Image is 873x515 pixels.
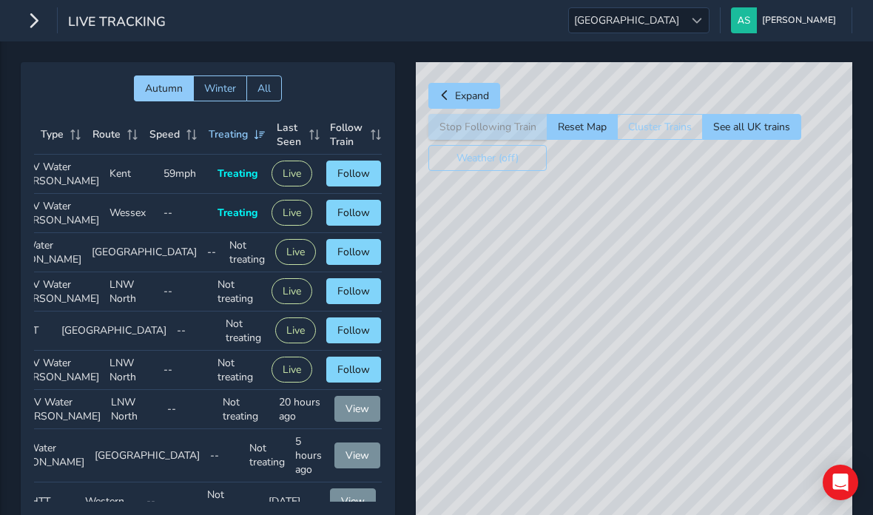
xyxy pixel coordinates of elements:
span: Follow [337,206,370,220]
button: Follow [326,278,381,304]
span: Follow [337,363,370,377]
button: Follow [326,200,381,226]
td: 20 hours ago [274,390,330,429]
td: -- [205,429,244,482]
span: Autumn [145,81,183,95]
span: Route [92,127,121,141]
td: MPV Water [PERSON_NAME] [12,194,104,233]
span: [PERSON_NAME] [762,7,836,33]
span: View [346,402,369,416]
button: See all UK trains [702,114,801,140]
td: -- [158,194,212,233]
td: -- [158,272,212,312]
button: Winter [193,75,246,101]
button: Live [275,317,316,343]
span: Follow Train [330,121,365,149]
span: All [257,81,271,95]
button: Live [272,200,312,226]
button: View [330,488,376,514]
span: View [346,448,369,462]
span: Treating [218,206,257,220]
td: Kent [104,155,158,194]
td: -- [202,233,224,272]
td: Not treating [224,233,270,272]
td: Not treating [244,429,290,482]
button: Live [272,357,312,383]
td: LNW North [104,351,158,390]
button: Follow [326,239,381,265]
span: Follow [337,284,370,298]
span: Live Tracking [68,13,166,33]
td: 59mph [158,155,212,194]
button: Reset Map [547,114,617,140]
button: Autumn [134,75,193,101]
span: Winter [204,81,236,95]
td: MPV Water [PERSON_NAME] [12,272,104,312]
button: Follow [326,161,381,186]
button: View [334,396,380,422]
td: Not treating [212,272,266,312]
td: MPV Water [PERSON_NAME] [12,155,104,194]
button: All [246,75,282,101]
span: Follow [337,166,370,181]
span: Follow [337,245,370,259]
img: diamond-layout [731,7,757,33]
span: Last Seen [277,121,304,149]
span: Treating [218,166,257,181]
span: View [341,494,365,508]
span: Expand [455,89,489,103]
td: [GEOGRAPHIC_DATA] [56,312,172,351]
td: LNW North [106,390,162,429]
span: Speed [149,127,180,141]
span: [GEOGRAPHIC_DATA] [569,8,684,33]
td: [GEOGRAPHIC_DATA] [90,429,205,482]
button: Follow [326,317,381,343]
button: Expand [428,83,500,109]
td: -- [158,351,212,390]
button: View [334,442,380,468]
td: -- [172,312,221,351]
button: [PERSON_NAME] [731,7,841,33]
td: Wessex [104,194,158,233]
td: LNW North [104,272,158,312]
td: MPV Water [PERSON_NAME] [13,390,106,429]
td: 5 hours ago [290,429,329,482]
td: Not treating [218,390,274,429]
span: Treating [209,127,248,141]
td: Not treating [212,351,266,390]
td: [GEOGRAPHIC_DATA] [87,233,202,272]
button: Live [272,278,312,304]
td: MPV Water [PERSON_NAME] [12,351,104,390]
button: Follow [326,357,381,383]
button: Weather (off) [428,145,547,171]
td: -- [162,390,218,429]
button: Live [275,239,316,265]
button: Cluster Trains [617,114,702,140]
span: Follow [337,323,370,337]
div: Open Intercom Messenger [823,465,858,500]
td: Not treating [220,312,270,351]
span: Type [41,127,64,141]
button: Live [272,161,312,186]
